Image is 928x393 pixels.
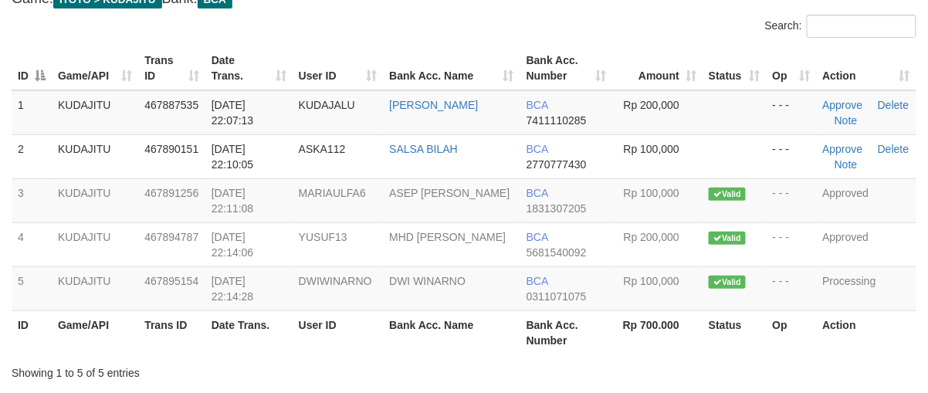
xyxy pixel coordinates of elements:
td: KUDAJITU [52,90,138,135]
span: ASKA112 [299,143,346,155]
span: KUDAJALU [299,99,355,111]
a: Delete [878,99,909,111]
label: Search: [765,15,916,38]
td: 5 [12,266,52,310]
div: Showing 1 to 5 of 5 entries [12,359,375,381]
a: DWI WINARNO [389,275,466,287]
span: Valid transaction [709,276,746,289]
th: Game/API: activate to sort column ascending [52,46,138,90]
th: Status [703,310,767,354]
span: 467891256 [144,187,198,199]
th: ID [12,310,52,354]
td: Approved [817,222,916,266]
td: 4 [12,222,52,266]
th: Bank Acc. Name: activate to sort column ascending [383,46,520,90]
span: DWIWINARNO [299,275,372,287]
a: Delete [878,143,909,155]
th: Op [767,310,817,354]
td: Processing [817,266,916,310]
td: Approved [817,178,916,222]
td: 2 [12,134,52,178]
td: KUDAJITU [52,134,138,178]
a: Approve [823,143,863,155]
td: 1 [12,90,52,135]
span: BCA [527,99,548,111]
th: Game/API [52,310,138,354]
th: Bank Acc. Name [383,310,520,354]
td: - - - [767,266,817,310]
span: MARIAULFA6 [299,187,366,199]
span: [DATE] 22:14:28 [212,275,254,303]
td: KUDAJITU [52,222,138,266]
span: Valid transaction [709,188,746,201]
td: - - - [767,134,817,178]
span: YUSUF13 [299,231,347,243]
td: KUDAJITU [52,266,138,310]
a: SALSA BILAH [389,143,458,155]
span: Copy 1831307205 to clipboard [527,202,587,215]
span: Rp 200,000 [624,99,679,111]
th: Action [817,310,916,354]
span: Valid transaction [709,232,746,245]
a: Note [835,158,858,171]
th: Trans ID [138,310,205,354]
th: User ID [293,310,384,354]
span: Rp 100,000 [624,275,679,287]
a: [PERSON_NAME] [389,99,478,111]
span: [DATE] 22:11:08 [212,187,254,215]
span: 467887535 [144,99,198,111]
span: 467894787 [144,231,198,243]
span: Rp 100,000 [624,143,679,155]
input: Search: [807,15,916,38]
span: BCA [527,187,548,199]
th: Rp 700.000 [612,310,703,354]
a: Approve [823,99,863,111]
span: Rp 200,000 [624,231,679,243]
td: - - - [767,222,817,266]
a: ASEP [PERSON_NAME] [389,187,510,199]
span: Copy 5681540092 to clipboard [527,246,587,259]
span: Rp 100,000 [624,187,679,199]
td: - - - [767,90,817,135]
span: Copy 7411110285 to clipboard [527,114,587,127]
span: [DATE] 22:14:06 [212,231,254,259]
th: Op: activate to sort column ascending [767,46,817,90]
th: Date Trans.: activate to sort column ascending [205,46,293,90]
th: ID: activate to sort column descending [12,46,52,90]
span: [DATE] 22:07:13 [212,99,254,127]
span: BCA [527,231,548,243]
span: 467895154 [144,275,198,287]
span: BCA [527,275,548,287]
th: Bank Acc. Number [520,310,613,354]
th: Date Trans. [205,310,293,354]
th: Trans ID: activate to sort column ascending [138,46,205,90]
span: Copy 2770777430 to clipboard [527,158,587,171]
span: [DATE] 22:10:05 [212,143,254,171]
td: - - - [767,178,817,222]
th: User ID: activate to sort column ascending [293,46,384,90]
th: Status: activate to sort column ascending [703,46,767,90]
span: BCA [527,143,548,155]
th: Bank Acc. Number: activate to sort column ascending [520,46,613,90]
span: 467890151 [144,143,198,155]
span: Copy 0311071075 to clipboard [527,290,587,303]
td: KUDAJITU [52,178,138,222]
a: Note [835,114,858,127]
th: Amount: activate to sort column ascending [612,46,703,90]
th: Action: activate to sort column ascending [817,46,916,90]
td: 3 [12,178,52,222]
a: MHD [PERSON_NAME] [389,231,506,243]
